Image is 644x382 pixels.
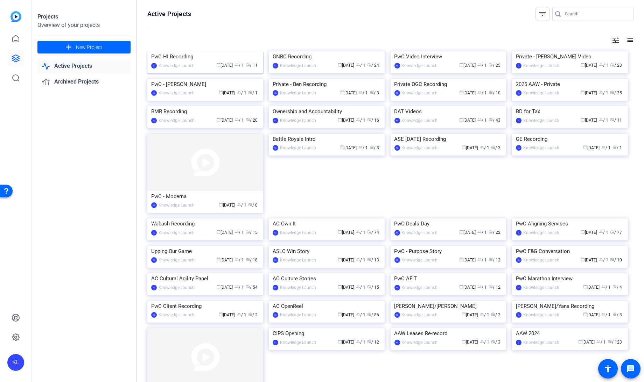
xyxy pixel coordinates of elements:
span: group [599,257,603,261]
span: radio [367,312,371,316]
span: calendar_today [459,230,463,234]
div: Knowledge Launch [402,284,438,291]
span: / 1 [477,91,487,95]
span: / 1 [234,230,244,235]
span: calendar_today [581,117,585,122]
div: Knowledge Launch [523,144,559,151]
span: calendar_today [581,90,585,94]
div: AC Culture Stories [273,273,381,284]
span: / 3 [370,145,379,150]
span: [DATE] [581,258,597,262]
div: Knowledge Launch [280,62,316,69]
span: / 1 [237,91,246,95]
div: KL [516,118,521,123]
span: [DATE] [340,145,357,150]
span: calendar_today [583,145,588,149]
div: KL [516,230,521,236]
div: KL [394,230,400,236]
mat-icon: accessibility [604,365,612,373]
span: / 1 [356,312,365,317]
div: PwC - [PERSON_NAME] [151,79,259,89]
div: PwC F&G Conversation [516,246,624,257]
span: radio [367,257,371,261]
span: group [234,284,239,289]
span: group [358,90,363,94]
span: radio [610,90,615,94]
span: [DATE] [338,63,354,68]
span: calendar_today [338,312,342,316]
div: Knowledge Launch [280,89,316,96]
div: PwC - Moderna [151,191,259,202]
span: / 1 [599,63,609,68]
span: [DATE] [459,285,476,290]
span: radio [246,284,250,289]
span: group [477,257,482,261]
div: Knowledge Launch [280,284,316,291]
span: [DATE] [581,91,597,95]
span: / 12 [489,285,500,290]
span: radio [248,202,252,207]
span: / 1 [234,63,244,68]
div: Upping Our Game [151,246,259,257]
span: group [477,230,482,234]
span: radio [613,284,617,289]
span: / 1 [480,312,489,317]
span: / 1 [477,285,487,290]
span: group [237,90,241,94]
mat-icon: message [626,365,635,373]
span: [DATE] [581,230,597,235]
span: radio [246,230,250,234]
span: [DATE] [583,285,600,290]
div: Knowledge Launch [159,257,195,264]
span: radio [610,230,615,234]
span: [DATE] [581,118,597,123]
span: radio [610,63,615,67]
span: / 1 [599,91,609,95]
div: Knowledge Launch [523,62,559,69]
span: group [356,312,360,316]
span: radio [489,117,493,122]
span: [DATE] [340,91,357,95]
div: KL [394,285,400,290]
div: AC OpenReel [273,301,381,311]
span: group [599,230,603,234]
div: BMR Recording [151,106,259,117]
div: KL [151,230,157,236]
span: calendar_today [459,63,463,67]
span: / 13 [367,258,379,262]
span: / 23 [610,63,622,68]
div: Wabash Recording [151,218,259,229]
span: radio [489,284,493,289]
div: [PERSON_NAME]/Yana Recording [516,301,624,311]
div: KL [394,257,400,263]
span: group [356,284,360,289]
span: calendar_today [216,63,220,67]
span: radio [248,312,252,316]
mat-icon: add [64,43,73,52]
span: / 35 [610,91,622,95]
div: KL [273,285,278,290]
div: GE Recording [516,134,624,144]
span: group [358,145,363,149]
div: Knowledge Launch [523,257,559,264]
span: calendar_today [583,312,588,316]
span: group [477,117,482,122]
span: / 1 [602,145,611,150]
span: / 12 [489,258,500,262]
div: PwC Marathon Interview [516,273,624,284]
div: Knowledge Launch [402,311,438,318]
span: group [234,117,239,122]
span: group [237,312,241,316]
span: group [480,312,484,316]
div: Overview of your projects [37,21,131,29]
div: KL [273,118,278,123]
span: / 1 [356,258,365,262]
span: / 11 [610,118,622,123]
span: New Project [76,44,102,51]
div: KL [151,312,157,318]
div: Knowledge Launch [402,229,438,236]
div: Knowledge Launch [523,311,559,318]
span: / 1 [477,63,487,68]
span: / 1 [599,230,609,235]
div: PwC Deals Day [394,218,503,229]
